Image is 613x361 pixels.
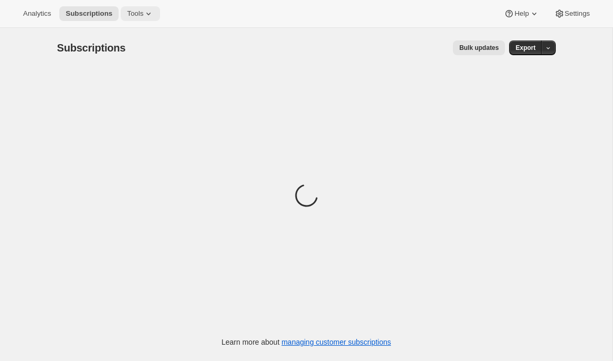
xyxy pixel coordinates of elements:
span: Bulk updates [459,44,499,52]
button: Export [509,40,542,55]
button: Settings [548,6,596,21]
span: Subscriptions [57,42,126,54]
span: Subscriptions [66,9,112,18]
span: Help [514,9,529,18]
span: Settings [565,9,590,18]
button: Subscriptions [59,6,119,21]
button: Analytics [17,6,57,21]
button: Help [498,6,545,21]
span: Analytics [23,9,51,18]
span: Tools [127,9,143,18]
span: Export [515,44,535,52]
p: Learn more about [221,337,391,347]
button: Tools [121,6,160,21]
a: managing customer subscriptions [281,338,391,346]
button: Bulk updates [453,40,505,55]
